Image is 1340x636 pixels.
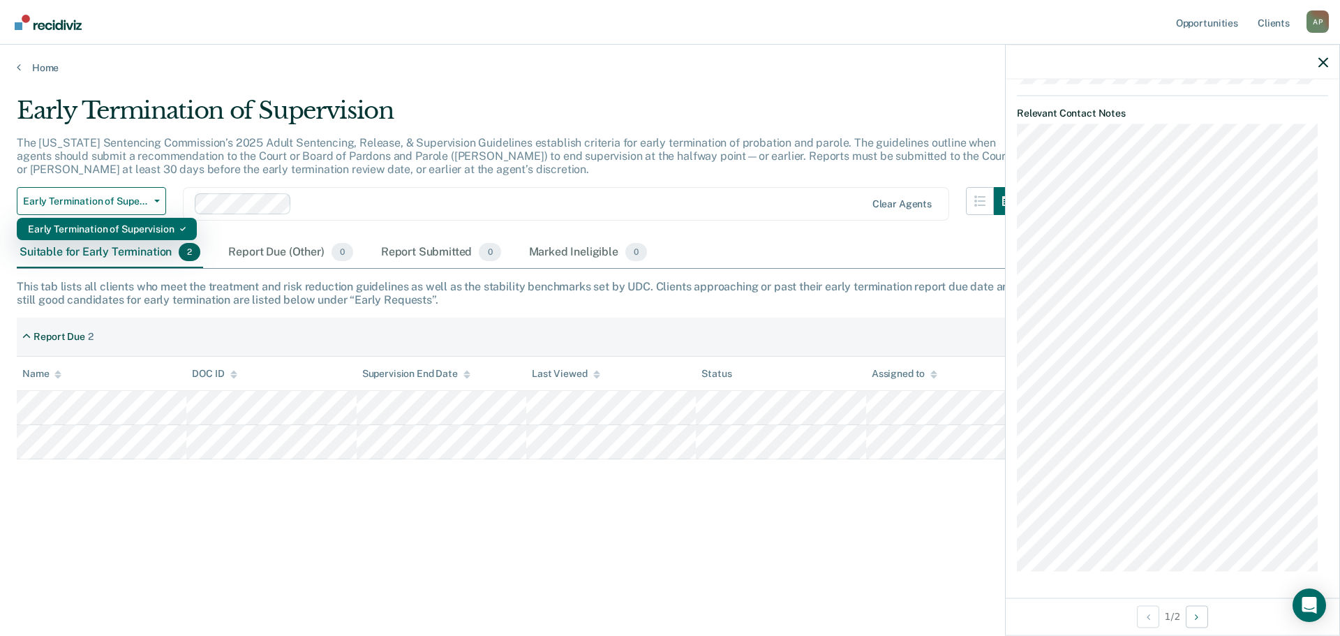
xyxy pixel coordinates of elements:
[17,96,1022,136] div: Early Termination of Supervision
[88,331,94,343] div: 2
[15,15,82,30] img: Recidiviz
[1293,589,1326,622] div: Open Intercom Messenger
[872,368,937,380] div: Assigned to
[1017,107,1328,119] dt: Relevant Contact Notes
[872,198,932,210] div: Clear agents
[33,331,85,343] div: Report Due
[1006,598,1339,635] div: 1 / 2
[17,61,1323,74] a: Home
[1306,10,1329,33] button: Profile dropdown button
[1306,10,1329,33] div: A P
[1186,605,1208,628] button: Next Opportunity
[701,368,731,380] div: Status
[28,218,186,240] div: Early Termination of Supervision
[17,280,1323,306] div: This tab lists all clients who meet the treatment and risk reduction guidelines as well as the st...
[179,243,200,261] span: 2
[1137,605,1159,628] button: Previous Opportunity
[23,195,149,207] span: Early Termination of Supervision
[378,237,504,268] div: Report Submitted
[362,368,470,380] div: Supervision End Date
[625,243,647,261] span: 0
[532,368,600,380] div: Last Viewed
[17,237,203,268] div: Suitable for Early Termination
[225,237,355,268] div: Report Due (Other)
[479,243,500,261] span: 0
[22,368,61,380] div: Name
[192,368,237,380] div: DOC ID
[526,237,650,268] div: Marked Ineligible
[17,136,1010,176] p: The [US_STATE] Sentencing Commission’s 2025 Adult Sentencing, Release, & Supervision Guidelines e...
[332,243,353,261] span: 0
